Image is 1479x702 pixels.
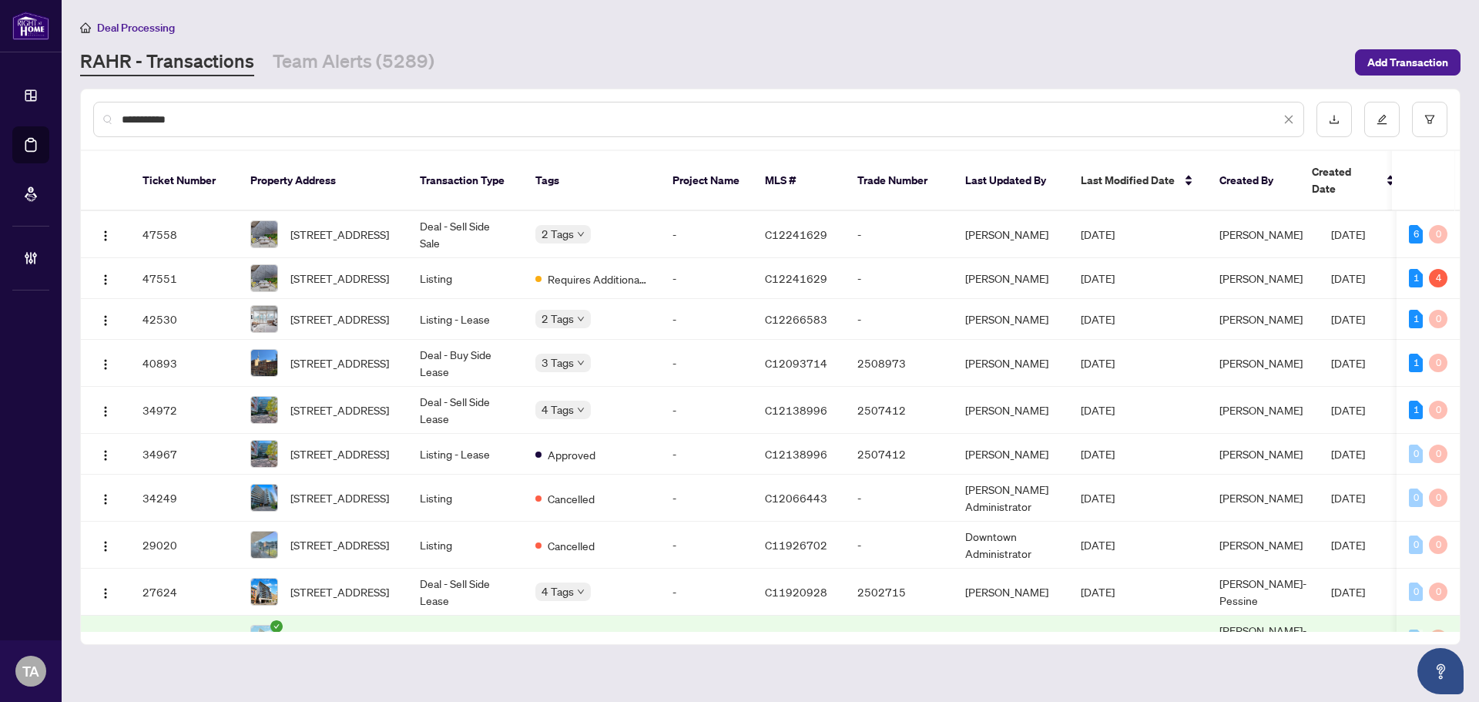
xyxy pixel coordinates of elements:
[765,447,827,461] span: C12138996
[1219,271,1303,285] span: [PERSON_NAME]
[1283,114,1294,125] span: close
[765,585,827,599] span: C11920928
[251,221,277,247] img: thumbnail-img
[953,211,1068,258] td: [PERSON_NAME]
[953,299,1068,340] td: [PERSON_NAME]
[130,387,238,434] td: 34972
[1409,445,1423,463] div: 0
[845,211,953,258] td: -
[660,522,753,569] td: -
[1331,538,1365,552] span: [DATE]
[1081,538,1115,552] span: [DATE]
[1412,102,1447,137] button: filter
[1081,491,1115,505] span: [DATE]
[1429,225,1447,244] div: 0
[12,12,49,40] img: logo
[93,626,118,651] button: Logo
[130,434,238,475] td: 34967
[130,475,238,522] td: 34249
[80,49,254,76] a: RAHR - Transactions
[290,226,389,243] span: [STREET_ADDRESS]
[1331,227,1365,241] span: [DATE]
[130,151,238,211] th: Ticket Number
[953,258,1068,299] td: [PERSON_NAME]
[290,583,389,600] span: [STREET_ADDRESS]
[577,406,585,414] span: down
[1081,271,1115,285] span: [DATE]
[953,475,1068,522] td: [PERSON_NAME] Administrator
[407,434,523,475] td: Listing - Lease
[99,274,112,286] img: Logo
[548,446,595,463] span: Approved
[845,569,953,616] td: 2502715
[1429,445,1447,463] div: 0
[577,588,585,596] span: down
[1429,310,1447,328] div: 0
[660,569,753,616] td: -
[1219,403,1303,417] span: [PERSON_NAME]
[753,151,845,211] th: MLS #
[660,387,753,434] td: -
[845,151,953,211] th: Trade Number
[1417,648,1464,694] button: Open asap
[542,401,574,418] span: 4 Tags
[542,310,574,327] span: 2 Tags
[290,270,389,287] span: [STREET_ADDRESS]
[1219,447,1303,461] span: [PERSON_NAME]
[953,569,1068,616] td: [PERSON_NAME]
[542,225,574,243] span: 2 Tags
[407,387,523,434] td: Deal - Sell Side Lease
[130,258,238,299] td: 47551
[1081,227,1115,241] span: [DATE]
[130,616,238,663] td: 19864
[130,299,238,340] td: 42530
[548,631,595,648] span: Approved
[251,626,277,652] img: thumbnail-img
[1331,312,1365,326] span: [DATE]
[290,354,389,371] span: [STREET_ADDRESS]
[1331,356,1365,370] span: [DATE]
[542,583,574,600] span: 4 Tags
[953,522,1068,569] td: Downtown Administrator
[1331,585,1365,599] span: [DATE]
[660,211,753,258] td: -
[1429,536,1447,554] div: 0
[273,49,434,76] a: Team Alerts (5289)
[1409,630,1423,648] div: 0
[99,230,112,242] img: Logo
[1429,401,1447,419] div: 0
[1409,583,1423,601] div: 0
[22,660,39,682] span: TA
[765,538,827,552] span: C11926702
[251,532,277,558] img: thumbnail-img
[290,536,389,553] span: [STREET_ADDRESS]
[1068,151,1207,211] th: Last Modified Date
[130,522,238,569] td: 29020
[1219,538,1303,552] span: [PERSON_NAME]
[1219,576,1306,607] span: [PERSON_NAME]-Pessine
[1377,114,1387,125] span: edit
[99,358,112,371] img: Logo
[1409,489,1423,507] div: 0
[93,442,118,466] button: Logo
[1429,583,1447,601] div: 0
[577,315,585,323] span: down
[1219,312,1303,326] span: [PERSON_NAME]
[845,387,953,434] td: 2507412
[845,522,953,569] td: -
[1429,354,1447,372] div: 0
[1316,102,1352,137] button: download
[765,227,827,241] span: C12241629
[93,532,118,557] button: Logo
[1207,151,1300,211] th: Created By
[660,151,753,211] th: Project Name
[660,340,753,387] td: -
[548,537,595,554] span: Cancelled
[251,397,277,423] img: thumbnail-img
[660,434,753,475] td: -
[1312,163,1377,197] span: Created Date
[1081,447,1115,461] span: [DATE]
[407,151,523,211] th: Transaction Type
[1409,225,1423,244] div: 6
[953,616,1068,663] td: [PERSON_NAME]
